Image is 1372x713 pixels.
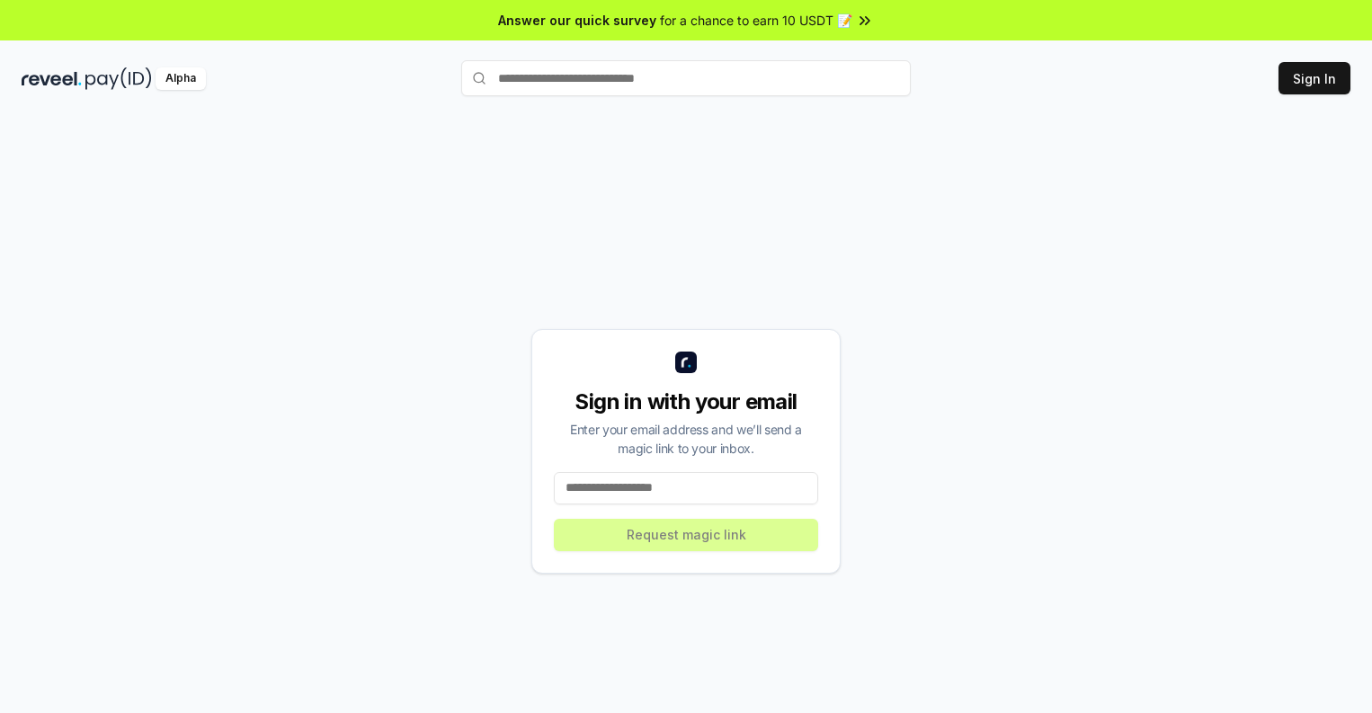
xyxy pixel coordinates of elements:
[1278,62,1350,94] button: Sign In
[85,67,152,90] img: pay_id
[660,11,852,30] span: for a chance to earn 10 USDT 📝
[22,67,82,90] img: reveel_dark
[554,388,818,416] div: Sign in with your email
[554,420,818,458] div: Enter your email address and we’ll send a magic link to your inbox.
[675,352,697,373] img: logo_small
[156,67,206,90] div: Alpha
[498,11,656,30] span: Answer our quick survey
